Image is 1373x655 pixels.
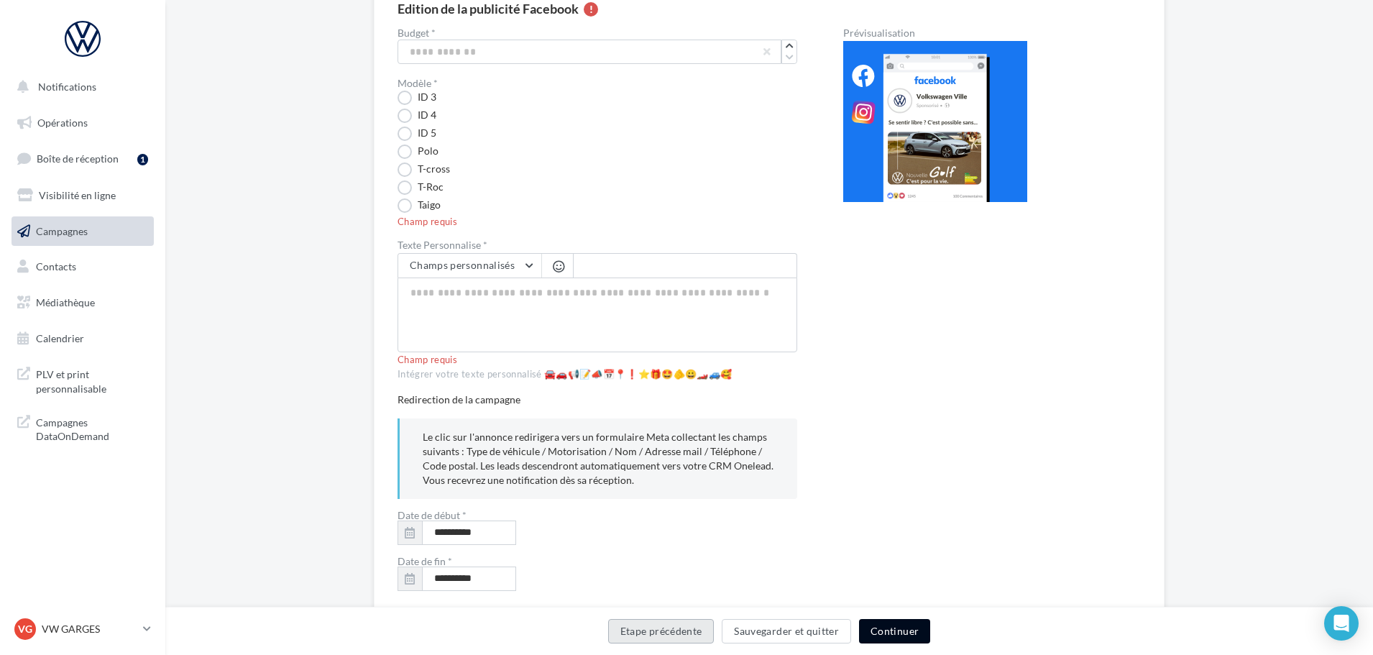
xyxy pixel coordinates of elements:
[9,324,157,354] a: Calendrier
[38,81,96,93] span: Notifications
[398,180,444,195] label: T-Roc
[398,216,797,229] div: Champ requis
[9,72,151,102] button: Notifications
[12,615,154,643] a: VG VW GARGES
[36,365,148,395] span: PLV et print personnalisable
[398,145,438,159] label: Polo
[36,413,148,444] span: Campagnes DataOnDemand
[9,216,157,247] a: Campagnes
[843,41,1027,202] img: operation-preview
[42,622,137,636] p: VW GARGES
[398,393,797,407] div: Redirection de la campagne
[37,152,119,165] span: Boîte de réception
[1324,606,1359,641] div: Open Intercom Messenger
[39,189,116,201] span: Visibilité en ligne
[398,254,541,278] button: Champs personnalisés
[9,252,157,282] a: Contacts
[9,108,157,138] a: Opérations
[36,224,88,237] span: Campagnes
[398,78,438,88] label: Modèle *
[843,28,1141,38] div: Prévisualisation
[398,368,797,381] div: Intégrer votre texte personnalisé 🚘🚗📢📝📣📅📍❗⭐🎁🤩🫵😀🏎️🚙🥰
[608,619,715,643] button: Etape précédente
[36,332,84,344] span: Calendrier
[9,180,157,211] a: Visibilité en ligne
[9,359,157,401] a: PLV et print personnalisable
[18,622,32,636] span: VG
[722,619,851,643] button: Sauvegarder et quitter
[37,116,88,129] span: Opérations
[398,354,797,367] div: Champ requis
[9,288,157,318] a: Médiathèque
[410,259,515,271] span: Champs personnalisés
[398,127,436,141] label: ID 5
[36,260,76,272] span: Contacts
[398,198,441,213] label: Taigo
[137,154,148,165] div: 1
[398,2,579,15] div: Edition de la publicité Facebook
[398,556,452,567] label: Date de fin *
[423,430,774,487] p: Le clic sur l'annonce redirigera vers un formulaire Meta collectant les champs suivants : Type de...
[398,240,797,250] label: Texte Personnalise *
[398,510,467,521] label: Date de début *
[398,91,436,105] label: ID 3
[9,407,157,449] a: Campagnes DataOnDemand
[398,109,436,123] label: ID 4
[398,28,797,38] label: Budget *
[9,143,157,174] a: Boîte de réception1
[398,162,450,177] label: T-cross
[859,619,930,643] button: Continuer
[36,296,95,308] span: Médiathèque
